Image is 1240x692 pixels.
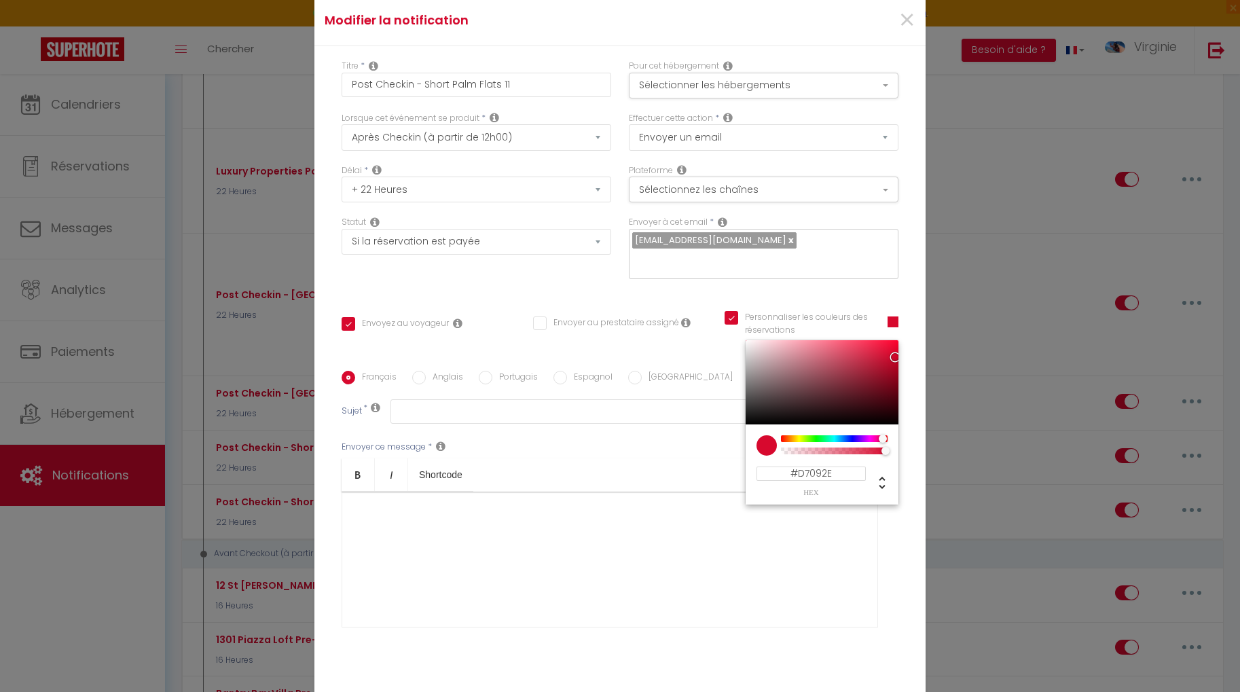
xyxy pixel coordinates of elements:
[356,506,864,522] p: ​
[681,317,691,328] i: Envoyer au prestataire si il est assigné
[342,60,359,73] label: Titre
[426,371,463,386] label: Anglais
[372,164,382,175] i: Action Time
[370,217,380,227] i: Booking status
[492,371,538,386] label: Portugais
[629,60,719,73] label: Pour cet hébergement
[436,441,445,452] i: Message
[342,458,375,491] a: Bold
[756,467,866,481] input: hex
[629,177,898,202] button: Sélectionnez les chaînes
[342,216,366,229] label: Statut
[718,217,727,227] i: Recipient
[11,5,52,46] button: Ouvrir le widget de chat LiveChat
[371,402,380,413] i: Subject
[342,441,426,454] label: Envoyer ce message
[642,371,733,386] label: [GEOGRAPHIC_DATA]
[723,112,733,123] i: Action Type
[490,112,499,123] i: Event Occur
[325,11,712,30] h4: Modifier la notification
[342,112,479,125] label: Lorsque cet événement se produit
[355,371,397,386] label: Français
[866,467,888,496] div: Change another color definition
[408,458,473,491] a: Shortcode
[453,318,462,329] i: Envoyer au voyageur
[369,60,378,71] i: Title
[629,216,708,229] label: Envoyer à cet email
[567,371,613,386] label: Espagnol
[342,405,362,419] label: Sujet
[629,164,673,177] label: Plateforme
[677,164,687,175] i: Action Channel
[723,60,733,71] i: This Rental
[629,73,898,98] button: Sélectionner les hébergements
[629,112,713,125] label: Effectuer cette action
[375,458,408,491] a: Italic
[756,489,866,496] span: hex
[342,164,362,177] label: Délai
[898,6,915,35] button: Close
[635,234,786,247] span: [EMAIL_ADDRESS][DOMAIN_NAME]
